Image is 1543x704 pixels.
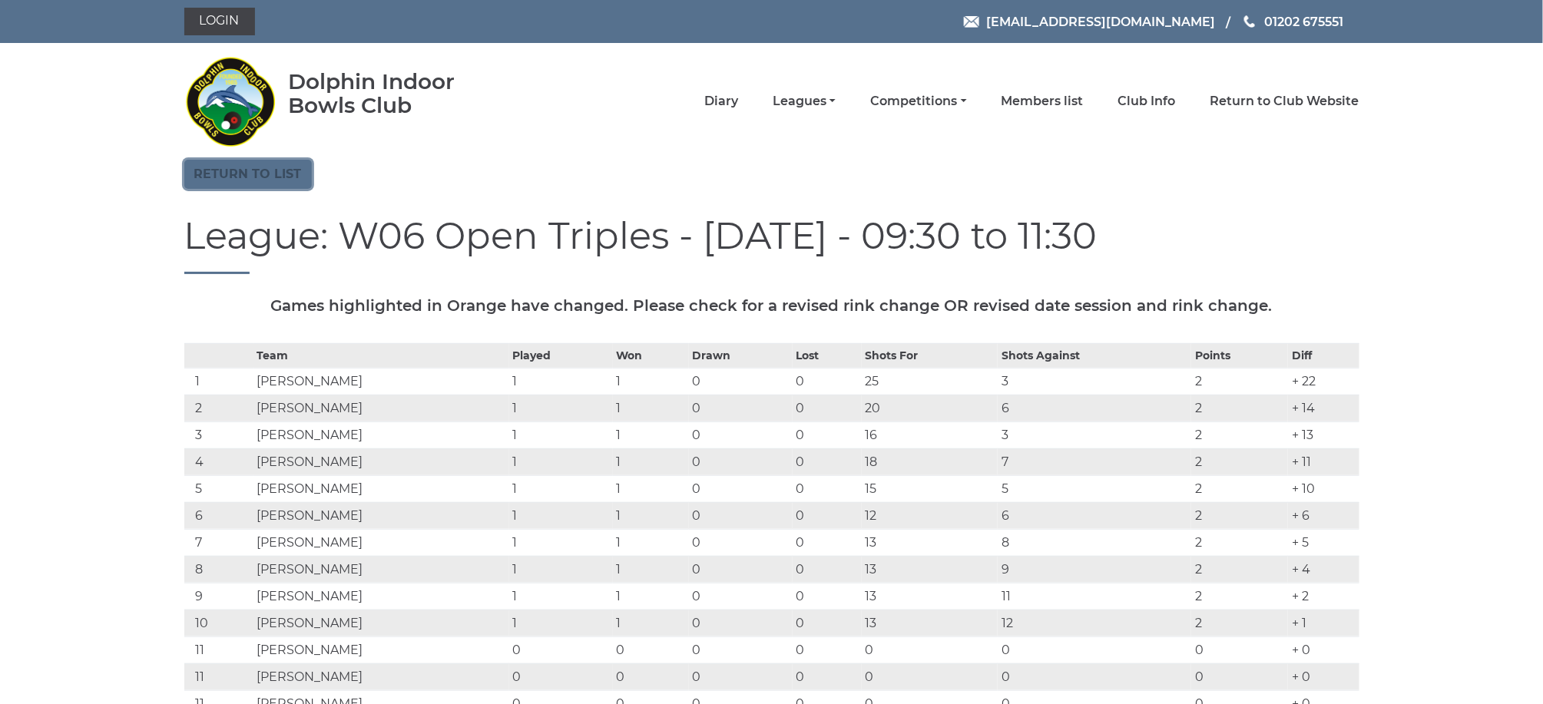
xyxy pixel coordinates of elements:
[184,368,253,395] td: 1
[1288,395,1359,421] td: + 14
[862,556,998,583] td: 13
[1288,556,1359,583] td: + 4
[613,395,689,421] td: 1
[184,421,253,448] td: 3
[613,529,689,556] td: 1
[1191,529,1288,556] td: 2
[184,8,255,35] a: Login
[1244,15,1255,28] img: Phone us
[689,636,793,663] td: 0
[964,12,1215,31] a: Email [EMAIL_ADDRESS][DOMAIN_NAME]
[998,448,1191,475] td: 7
[793,421,862,448] td: 0
[689,663,793,690] td: 0
[184,636,253,663] td: 11
[613,583,689,610] td: 1
[862,663,998,690] td: 0
[509,529,613,556] td: 1
[1118,93,1176,110] a: Club Info
[613,636,689,663] td: 0
[613,502,689,529] td: 1
[998,368,1191,395] td: 3
[509,395,613,421] td: 1
[1288,663,1359,690] td: + 0
[509,636,613,663] td: 0
[862,395,998,421] td: 20
[1288,636,1359,663] td: + 0
[184,663,253,690] td: 11
[793,583,862,610] td: 0
[689,395,793,421] td: 0
[253,448,509,475] td: [PERSON_NAME]
[704,93,738,110] a: Diary
[184,48,276,155] img: Dolphin Indoor Bowls Club
[689,556,793,583] td: 0
[1191,475,1288,502] td: 2
[509,556,613,583] td: 1
[184,448,253,475] td: 4
[862,636,998,663] td: 0
[689,610,793,636] td: 0
[689,448,793,475] td: 0
[253,583,509,610] td: [PERSON_NAME]
[253,343,509,368] th: Team
[1288,421,1359,448] td: + 13
[613,421,689,448] td: 1
[613,368,689,395] td: 1
[184,216,1359,274] h1: League: W06 Open Triples - [DATE] - 09:30 to 11:30
[1002,93,1084,110] a: Members list
[1191,368,1288,395] td: 2
[793,368,862,395] td: 0
[862,343,998,368] th: Shots For
[509,368,613,395] td: 1
[613,448,689,475] td: 1
[184,297,1359,314] h5: Games highlighted in Orange have changed. Please check for a revised rink change OR revised date ...
[253,529,509,556] td: [PERSON_NAME]
[793,636,862,663] td: 0
[862,368,998,395] td: 25
[1191,421,1288,448] td: 2
[793,610,862,636] td: 0
[184,395,253,421] td: 2
[998,529,1191,556] td: 8
[998,502,1191,529] td: 6
[986,14,1215,28] span: [EMAIL_ADDRESS][DOMAIN_NAME]
[793,343,862,368] th: Lost
[1264,14,1343,28] span: 01202 675551
[793,502,862,529] td: 0
[998,395,1191,421] td: 6
[689,529,793,556] td: 0
[773,93,836,110] a: Leagues
[184,583,253,610] td: 9
[509,421,613,448] td: 1
[253,421,509,448] td: [PERSON_NAME]
[1210,93,1359,110] a: Return to Club Website
[862,475,998,502] td: 15
[998,421,1191,448] td: 3
[870,93,966,110] a: Competitions
[509,502,613,529] td: 1
[1288,502,1359,529] td: + 6
[253,475,509,502] td: [PERSON_NAME]
[184,475,253,502] td: 5
[1242,12,1343,31] a: Phone us 01202 675551
[253,368,509,395] td: [PERSON_NAME]
[509,343,613,368] th: Played
[613,475,689,502] td: 1
[253,395,509,421] td: [PERSON_NAME]
[509,583,613,610] td: 1
[1288,529,1359,556] td: + 5
[509,663,613,690] td: 0
[1191,583,1288,610] td: 2
[1288,368,1359,395] td: + 22
[184,160,312,189] a: Return to list
[1191,343,1288,368] th: Points
[1288,610,1359,636] td: + 1
[613,663,689,690] td: 0
[1191,636,1288,663] td: 0
[253,502,509,529] td: [PERSON_NAME]
[1288,583,1359,610] td: + 2
[998,636,1191,663] td: 0
[689,475,793,502] td: 0
[793,475,862,502] td: 0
